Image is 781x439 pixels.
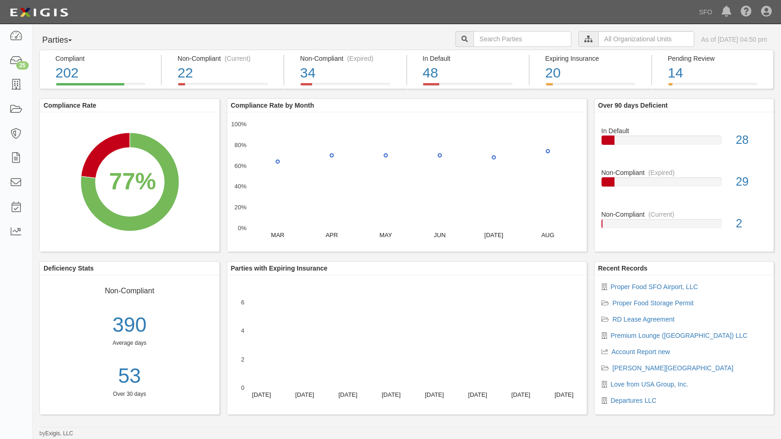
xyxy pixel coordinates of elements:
[178,54,277,63] div: Non-Compliant (Current)
[611,332,748,339] a: Premium Lounge ([GEOGRAPHIC_DATA]) LLC
[602,168,767,210] a: Non-Compliant(Expired)29
[39,430,73,438] small: by
[613,316,675,323] a: RD Lease Agreement
[241,384,244,391] text: 0
[648,168,675,177] div: (Expired)
[39,31,109,50] button: Parties
[511,391,530,398] text: [DATE]
[648,210,674,219] div: (Current)
[434,232,445,239] text: JUN
[613,364,734,372] a: [PERSON_NAME][GEOGRAPHIC_DATA]
[44,102,96,109] b: Compliance Rate
[694,3,717,21] a: SFO
[598,31,694,47] input: All Organizational Units
[425,391,444,398] text: [DATE]
[44,265,94,272] b: Deficiency Stats
[227,112,587,252] svg: A chart.
[613,299,694,307] a: Proper Food Storage Permit
[612,348,670,355] a: Account Report new
[40,310,219,340] div: 390
[55,63,154,83] div: 202
[729,215,774,232] div: 2
[178,63,277,83] div: 22
[39,83,161,90] a: Compliant202
[484,232,503,239] text: [DATE]
[468,391,487,398] text: [DATE]
[598,265,648,272] b: Recent Records
[241,327,244,334] text: 4
[530,83,651,90] a: Expiring Insurance20
[284,83,406,90] a: Non-Compliant(Expired)34
[541,232,554,239] text: AUG
[295,391,314,398] text: [DATE]
[234,142,246,148] text: 80%
[40,112,219,252] svg: A chart.
[252,391,271,398] text: [DATE]
[729,132,774,148] div: 28
[347,54,373,63] div: (Expired)
[595,210,774,219] div: Non-Compliant
[45,430,73,437] a: Exigis, LLC
[554,391,573,398] text: [DATE]
[595,168,774,177] div: Non-Compliant
[16,61,29,70] div: 25
[474,31,571,47] input: Search Parties
[227,275,587,414] svg: A chart.
[379,232,392,239] text: MAY
[234,162,246,169] text: 60%
[7,4,71,21] img: logo-5460c22ac91f19d4615b14bd174203de0afe785f0fc80cf4dbbc73dc1793850b.png
[109,165,156,198] div: 77%
[602,210,767,238] a: Non-Compliant(Current)2
[545,54,645,63] div: Expiring Insurance
[668,54,767,63] div: Pending Review
[47,282,212,297] div: Non-Compliant
[423,54,522,63] div: In Default
[381,391,400,398] text: [DATE]
[611,381,688,388] a: Love from USA Group, Inc.
[611,283,698,291] a: Proper Food SFO Airport, LLC
[611,397,657,404] a: Departures LLC
[595,119,774,136] div: In Default
[729,174,774,190] div: 29
[40,339,219,347] div: Average days
[407,83,529,90] a: In Default48
[701,35,767,44] div: As of [DATE] 04:50 pm
[545,63,645,83] div: 20
[300,63,399,83] div: 34
[602,119,767,168] a: In Default28
[40,390,219,398] div: Over 30 days
[338,391,357,398] text: [DATE]
[234,204,246,211] text: 20%
[241,355,244,362] text: 2
[237,225,246,232] text: 0%
[598,102,668,109] b: Over 90 days Deficient
[234,183,246,190] text: 40%
[162,83,283,90] a: Non-Compliant(Current)22
[40,362,219,391] a: 53
[652,83,774,90] a: Pending Review14
[668,63,767,83] div: 14
[224,54,250,63] div: (Current)
[55,54,154,63] div: Compliant
[231,102,314,109] b: Compliance Rate by Month
[241,299,244,306] text: 6
[423,63,522,83] div: 48
[231,265,328,272] b: Parties with Expiring Insurance
[271,232,284,239] text: MAR
[741,6,752,18] i: Help Center - Complianz
[325,232,338,239] text: APR
[300,54,399,63] div: Non-Compliant (Expired)
[231,121,247,128] text: 100%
